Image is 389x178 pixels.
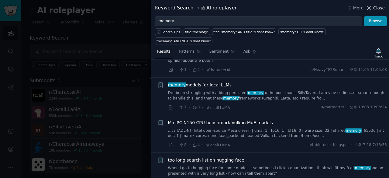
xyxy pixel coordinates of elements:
[222,96,239,100] span: memory
[278,28,326,35] a: "memory" OR "i dont know"
[184,28,210,35] a: title:"memory"
[189,104,190,111] span: ·
[168,82,232,88] span: models for local LLMs
[202,142,203,148] span: ·
[175,142,177,148] span: ·
[192,105,200,110] span: 8
[202,67,203,73] span: ·
[168,128,387,139] a: ...cs (ADL-N) (Intel open-source Mesa driver) | uma: 1 | fp16: 1 | bf16: 0 | warp size: 32 | shar...
[179,105,186,110] span: 7
[351,142,353,148] span: ·
[189,142,190,148] span: ·
[372,47,385,59] button: Track
[373,5,385,11] span: Close
[179,142,186,148] span: 8
[353,5,364,11] span: More
[157,49,170,54] span: Results
[185,30,209,34] div: title:"memory"
[168,82,232,88] a: memorymodels for local LLMs
[280,30,325,34] div: "memory" OR "i dont know"
[205,106,230,110] span: r/LocalLLaMA
[346,105,348,110] span: ·
[192,142,200,148] span: 4
[213,30,275,34] div: title:"memory" AND title:"i dont know"
[189,67,190,73] span: ·
[374,54,383,58] div: Track
[354,166,371,170] span: memory
[155,16,362,26] input: Try a keyword related to your business
[241,47,259,59] a: Ask
[195,5,199,11] span: in
[179,49,194,54] span: Patterns
[175,104,177,111] span: ·
[354,142,387,148] span: 오후 7:18 7:18:53
[155,28,181,35] button: Search Tips
[247,91,264,95] span: memory
[345,128,362,133] span: memory
[179,67,186,73] span: 1
[366,5,385,11] button: Close
[168,166,387,176] a: When I go to hugging face for some models - sometimes I click a quantization i think will fit my ...
[243,49,250,54] span: Ask
[347,5,364,11] button: More
[321,105,344,110] span: u/marmotter
[168,90,387,101] a: I've been struggling with adding persistentmemoryto the poor man's SillyTavern I am vibe coding.....
[212,28,276,35] a: title:"memory" AND title:"i dont know"
[350,67,387,73] span: 오후 11:05 11:05:08
[364,16,387,26] button: Browse
[308,142,349,148] span: u/tabletuser_blogspot
[175,67,177,73] span: ·
[157,39,211,43] div: "memory" AND NOT "i dont know"
[209,49,229,54] span: Sentiment
[167,82,186,87] span: memory
[177,47,203,59] a: Patterns
[155,37,212,44] a: "memory" AND NOT "i dont know"
[155,4,237,12] div: Keyword Search AI roleplayer
[205,143,230,147] span: r/LocalLLaMA
[192,67,200,73] span: 2
[168,120,273,126] a: MiniPC N150 CPU benchmark Vulkan MoE models
[155,47,173,59] a: Results
[205,68,230,72] span: r/CharacterAI
[207,47,237,59] a: Sentiment
[162,30,180,34] span: Search Tips
[350,105,387,110] span: 오후 10:03 10:03:24
[310,67,344,73] span: u/HeavyTF2Ruhan
[168,157,244,163] a: too long search list on hugging face
[346,67,348,73] span: ·
[202,104,203,111] span: ·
